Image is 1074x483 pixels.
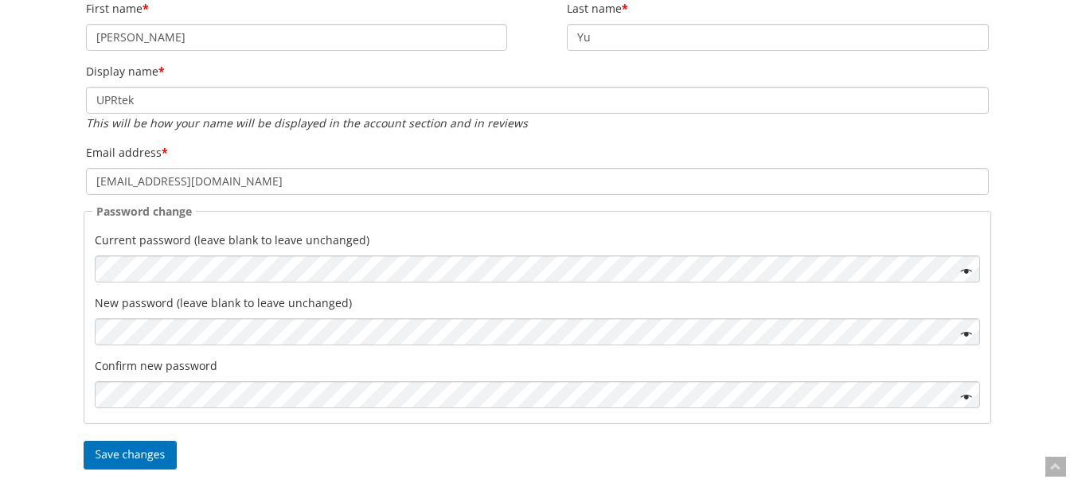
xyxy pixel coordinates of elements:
label: Current password (leave blank to leave unchanged) [95,229,980,251]
label: Display name [86,60,989,83]
label: Confirm new password [95,355,980,377]
button: Save changes [84,441,178,469]
label: New password (leave blank to leave unchanged) [95,292,980,314]
label: Email address [86,142,989,164]
em: This will be how your name will be displayed in the account section and in reviews [86,115,528,130]
legend: Password change [92,202,196,220]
